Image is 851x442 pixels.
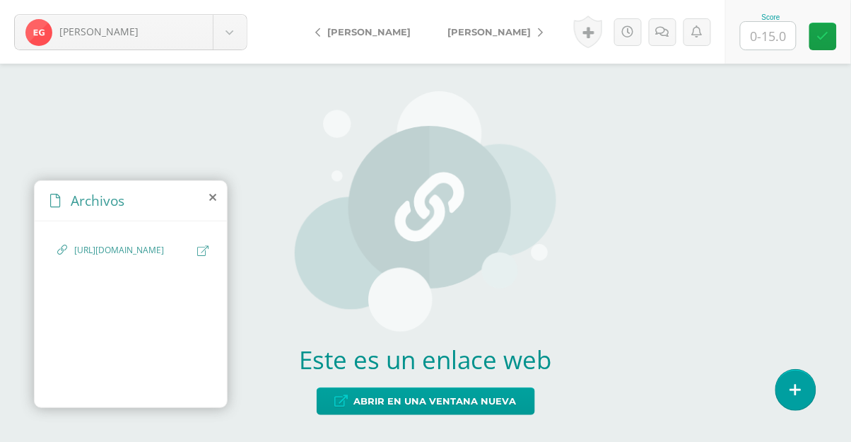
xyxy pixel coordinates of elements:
span: Archivos [71,191,125,210]
span: [URL][DOMAIN_NAME] [74,244,190,257]
img: 7460483c71e6d84998a15988ea9bd079.png [25,19,52,46]
div: Score [740,13,802,21]
img: url-placeholder.png [295,91,556,332]
span: [PERSON_NAME] [327,26,411,37]
i: close [209,192,216,203]
a: [PERSON_NAME] [15,15,247,50]
a: Abrir en una ventana nueva [317,388,535,415]
a: [PERSON_NAME] [304,15,429,49]
input: 0-15.0 [741,22,796,50]
span: [PERSON_NAME] [447,26,531,37]
span: Abrir en una ventana nueva [354,388,517,414]
h2: Este es un enlace web [295,343,556,376]
span: [PERSON_NAME] [59,25,139,38]
a: [PERSON_NAME] [429,15,554,49]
